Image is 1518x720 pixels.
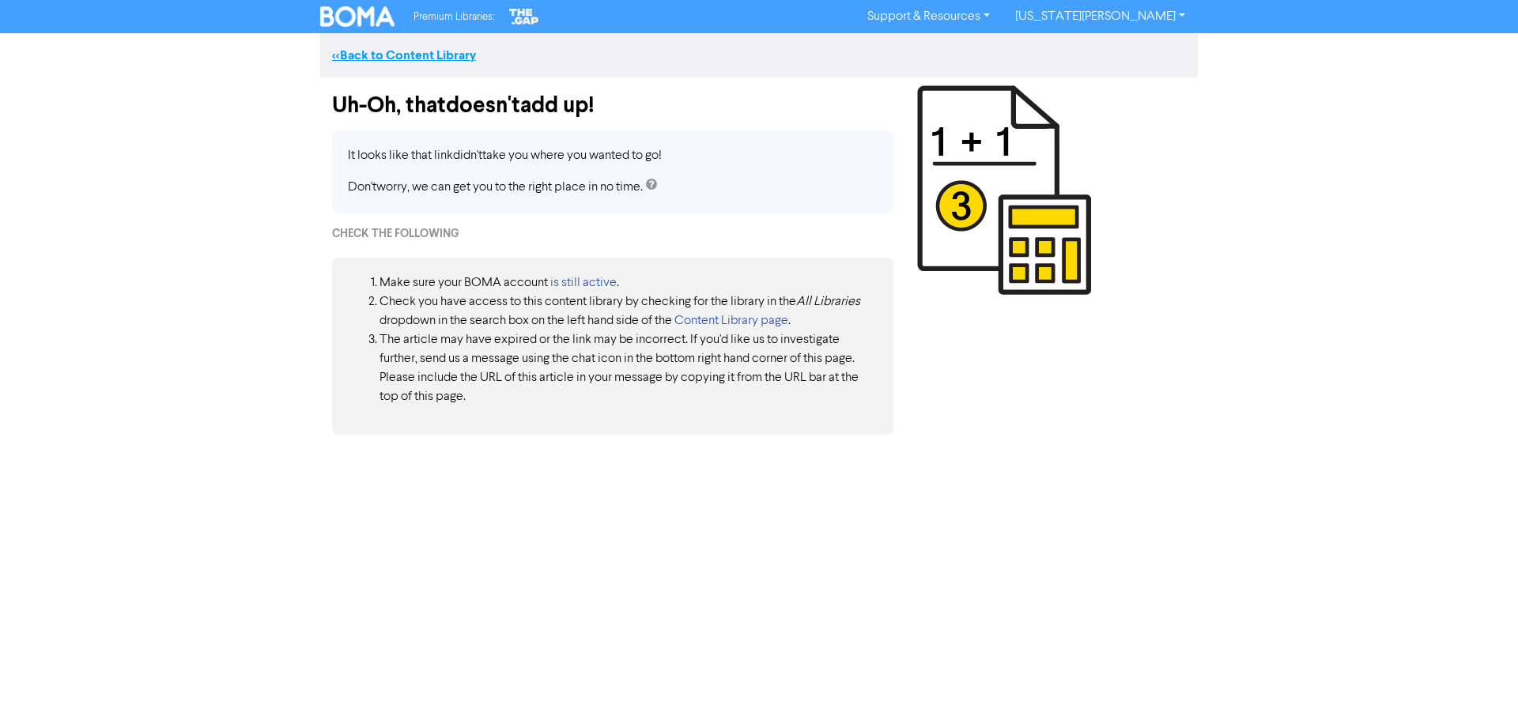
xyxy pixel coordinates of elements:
[1439,644,1518,720] iframe: Chat Widget
[507,6,542,27] img: The Gap
[332,77,893,119] div: Uh-Oh, that doesn't add up!
[320,6,395,27] img: BOMA Logo
[379,273,878,292] li: Make sure your BOMA account .
[674,315,788,327] a: Content Library page
[379,330,878,406] li: The article may have expired or the link may be incorrect. If you'd like us to investigate furthe...
[1003,4,1198,29] a: [US_STATE][PERSON_NAME]
[796,296,860,308] i: All Libraries
[379,292,878,330] li: Check you have access to this content library by checking for the library in the dropdown in the ...
[917,85,1091,295] img: 1 + 1 = 3
[332,47,476,63] a: <<Back to Content Library
[413,12,494,22] span: Premium Libraries:
[348,146,878,165] p: It looks like that link didn't take you where you wanted to go!
[550,277,617,289] a: is still active
[332,225,893,242] div: Check the following
[348,178,878,197] p: Don't worry, we can get you to the right place in no time.
[855,4,1003,29] a: Support & Resources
